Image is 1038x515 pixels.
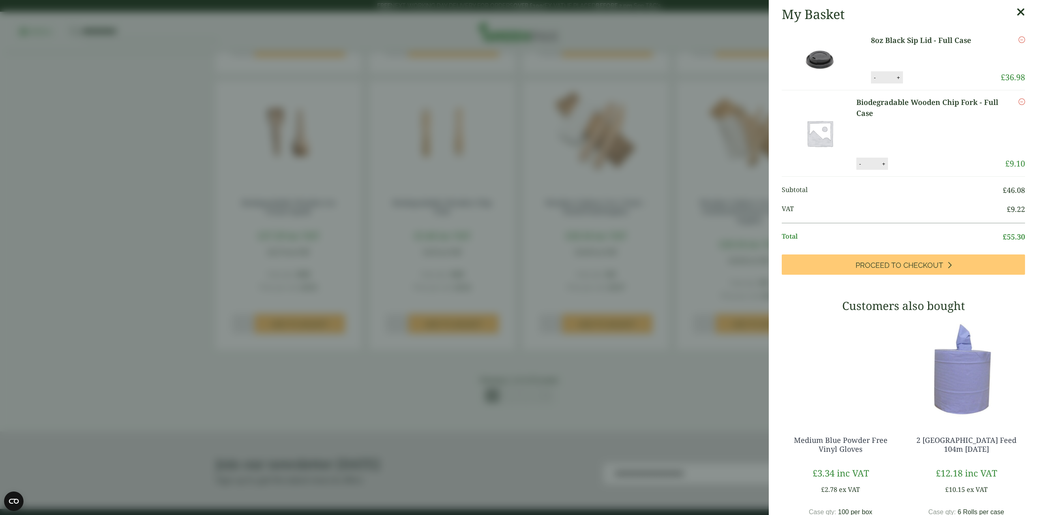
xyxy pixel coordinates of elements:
bdi: 9.10 [1005,158,1025,169]
span: £ [1003,185,1007,195]
a: Biodegradable Wooden Chip Fork - Full Case [856,97,1005,119]
button: - [871,74,878,81]
span: £ [1007,204,1011,214]
button: Open CMP widget [4,491,24,511]
span: Subtotal [782,185,1003,196]
a: Remove this item [1019,97,1025,107]
span: £ [945,485,949,494]
bdi: 36.98 [1001,72,1025,83]
span: £ [936,467,941,479]
button: + [879,160,888,167]
span: Proceed to Checkout [856,261,943,270]
h2: My Basket [782,6,845,22]
a: 2 [GEOGRAPHIC_DATA] Feed 104m [DATE] [916,435,1017,454]
button: - [857,160,863,167]
a: Proceed to Checkout [782,254,1025,275]
span: Total [782,231,1003,242]
bdi: 12.18 [936,467,963,479]
img: Placeholder [783,97,856,170]
span: £ [821,485,825,494]
a: Remove this item [1019,35,1025,45]
span: £ [813,467,817,479]
span: ex VAT [967,485,988,494]
bdi: 3.34 [813,467,834,479]
span: £ [1005,158,1010,169]
span: inc VAT [965,467,997,479]
span: VAT [782,204,1007,215]
a: 8oz Black Sip Lid - Full Case [871,35,986,46]
span: £ [1003,232,1007,241]
span: £ [1001,72,1005,83]
bdi: 46.08 [1003,185,1025,195]
bdi: 10.15 [945,485,965,494]
span: ex VAT [839,485,860,494]
a: Medium Blue Powder Free Vinyl Gloves [794,435,888,454]
h3: Customers also bought [782,299,1025,313]
bdi: 55.30 [1003,232,1025,241]
button: + [894,74,903,81]
span: inc VAT [837,467,869,479]
bdi: 2.78 [821,485,837,494]
img: 3630017-2-Ply-Blue-Centre-Feed-104m [907,318,1025,420]
bdi: 9.22 [1007,204,1025,214]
